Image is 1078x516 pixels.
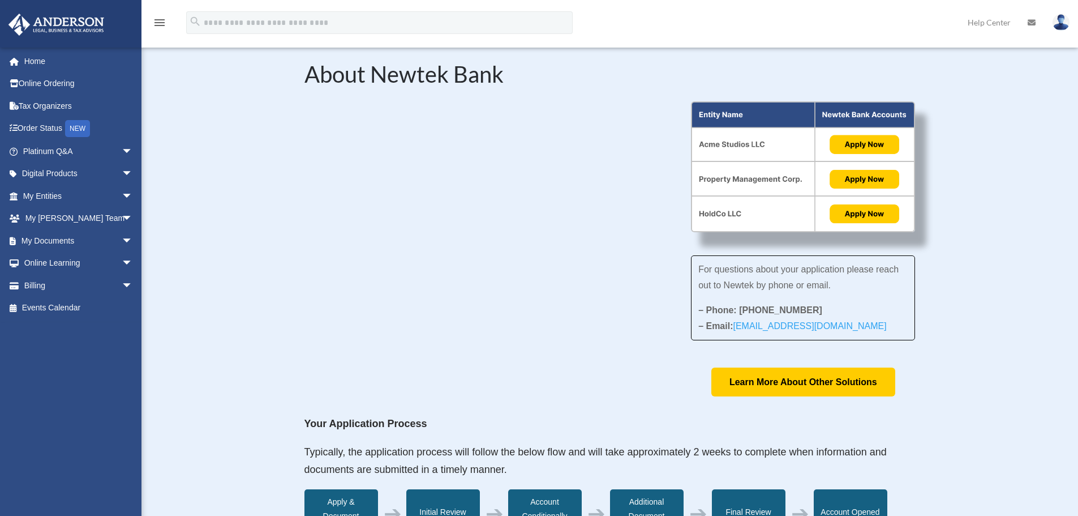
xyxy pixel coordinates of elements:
[698,321,887,331] strong: – Email:
[153,20,166,29] a: menu
[8,140,150,163] a: Platinum Q&Aarrow_drop_down
[153,16,166,29] i: menu
[8,95,150,117] a: Tax Organizers
[122,207,144,231] span: arrow_drop_down
[691,101,915,233] img: About Partnership Graphic (3)
[8,207,150,230] a: My [PERSON_NAME] Teamarrow_drop_down
[698,265,899,290] span: For questions about your application please reach out to Newtek by phone or email.
[122,163,144,186] span: arrow_drop_down
[8,50,150,73] a: Home
[8,297,150,319] a: Events Calendar
[698,305,822,315] strong: – Phone: [PHONE_NUMBER]
[8,163,150,185] a: Digital Productsarrow_drop_down
[65,120,90,137] div: NEW
[8,117,150,140] a: Order StatusNEW
[733,321,886,336] a: [EMAIL_ADDRESS][DOMAIN_NAME]
[711,368,895,396] a: Learn More About Other Solutions
[122,185,144,208] span: arrow_drop_down
[304,418,427,429] strong: Your Application Process
[189,15,201,28] i: search
[8,185,150,207] a: My Entitiesarrow_drop_down
[122,140,144,163] span: arrow_drop_down
[122,252,144,275] span: arrow_drop_down
[8,73,150,95] a: Online Ordering
[304,63,916,91] h2: About Newtek Bank
[5,14,108,36] img: Anderson Advisors Platinum Portal
[304,101,658,300] iframe: NewtekOne and Newtek Bank's Partnership with Anderson Advisors
[1053,14,1070,31] img: User Pic
[8,229,150,252] a: My Documentsarrow_drop_down
[304,446,887,476] span: Typically, the application process will follow the below flow and will take approximately 2 weeks...
[122,274,144,297] span: arrow_drop_down
[8,274,150,297] a: Billingarrow_drop_down
[122,229,144,253] span: arrow_drop_down
[8,252,150,275] a: Online Learningarrow_drop_down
